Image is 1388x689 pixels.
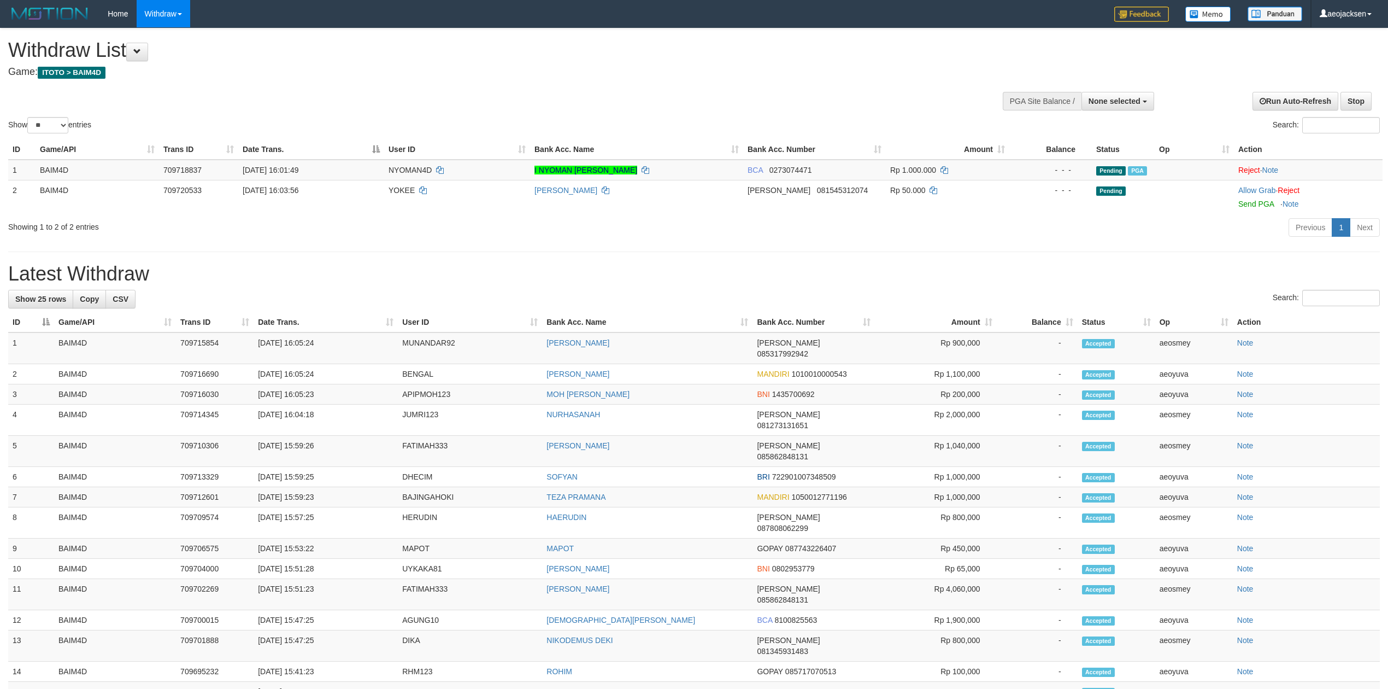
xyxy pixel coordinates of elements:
td: [DATE] 16:04:18 [254,405,398,436]
a: Note [1237,493,1254,501]
a: [PERSON_NAME] [546,441,609,450]
a: Note [1237,370,1254,378]
input: Search: [1302,117,1380,133]
span: Accepted [1082,339,1115,348]
td: - [997,630,1078,662]
a: Note [1237,513,1254,522]
a: [PERSON_NAME] [546,585,609,593]
span: Accepted [1082,370,1115,379]
span: Copy 087743226407 to clipboard [785,544,836,553]
td: FATIMAH333 [398,579,542,610]
td: aeoyuva [1155,539,1233,559]
td: BAIM4D [54,630,176,662]
td: BAIM4D [54,579,176,610]
a: Copy [73,290,106,308]
td: BAIM4D [54,467,176,487]
td: FATIMAH333 [398,436,542,467]
a: Reject [1278,186,1299,195]
td: - [997,610,1078,630]
span: Copy 722901007348509 to clipboard [772,472,836,481]
span: ITOTO > BAIM4D [38,67,105,79]
td: 6 [8,467,54,487]
td: 11 [8,579,54,610]
td: BAIM4D [54,436,176,467]
td: aeoyuva [1155,610,1233,630]
th: Op: activate to sort column ascending [1155,139,1234,160]
span: Accepted [1082,585,1115,594]
span: Copy 0273074471 to clipboard [769,166,812,174]
span: BRI [757,472,769,481]
td: Rp 1,900,000 [875,610,997,630]
a: [PERSON_NAME] [546,564,609,573]
td: 709712601 [176,487,254,507]
span: Accepted [1082,637,1115,646]
td: - [997,559,1078,579]
a: MOH [PERSON_NAME] [546,390,630,399]
span: CSV [113,295,128,303]
td: Rp 450,000 [875,539,997,559]
td: Rp 800,000 [875,630,997,662]
a: Note [1237,410,1254,419]
a: Note [1237,585,1254,593]
td: 709706575 [176,539,254,559]
td: 709709574 [176,507,254,539]
td: aeosmey [1155,436,1233,467]
td: BAIM4D [36,160,159,180]
td: [DATE] 15:59:23 [254,487,398,507]
td: 709700015 [176,610,254,630]
span: BCA [757,616,772,624]
input: Search: [1302,290,1380,306]
span: Copy 0802953779 to clipboard [772,564,815,573]
a: NIKODEMUS DEKI [546,636,613,645]
td: [DATE] 15:51:28 [254,559,398,579]
td: 2 [8,180,36,214]
a: Note [1237,338,1254,347]
a: Note [1237,616,1254,624]
th: Action [1233,312,1380,332]
a: Next [1350,218,1380,237]
a: Note [1262,166,1279,174]
span: Accepted [1082,442,1115,451]
th: Op: activate to sort column ascending [1155,312,1233,332]
span: Copy 1050012771196 to clipboard [792,493,847,501]
a: Stop [1340,92,1372,110]
h1: Latest Withdraw [8,263,1380,285]
td: [DATE] 15:59:25 [254,467,398,487]
td: [DATE] 16:05:24 [254,332,398,364]
span: Copy [80,295,99,303]
button: None selected [1081,92,1154,110]
span: Accepted [1082,390,1115,400]
span: GOPAY [757,667,783,676]
td: BAIM4D [54,559,176,579]
h1: Withdraw List [8,39,914,61]
td: [DATE] 15:47:25 [254,610,398,630]
span: Rp 50.000 [890,186,926,195]
td: MUNANDAR92 [398,332,542,364]
td: - [997,436,1078,467]
th: Game/API: activate to sort column ascending [36,139,159,160]
span: [PERSON_NAME] [757,410,820,419]
span: NYOMAN4D [389,166,432,174]
td: 2 [8,364,54,384]
img: MOTION_logo.png [8,5,91,22]
td: BAIM4D [54,610,176,630]
th: User ID: activate to sort column ascending [384,139,530,160]
td: aeosmey [1155,579,1233,610]
td: Rp 900,000 [875,332,997,364]
img: panduan.png [1248,7,1302,21]
td: DHECIM [398,467,542,487]
span: Copy 081545312074 to clipboard [817,186,868,195]
td: - [997,539,1078,559]
span: MANDIRI [757,493,789,501]
th: ID: activate to sort column descending [8,312,54,332]
td: HERUDIN [398,507,542,539]
td: 7 [8,487,54,507]
td: aeosmey [1155,507,1233,539]
a: MAPOT [546,544,574,553]
span: Show 25 rows [15,295,66,303]
td: 3 [8,384,54,405]
th: Trans ID: activate to sort column ascending [159,139,238,160]
th: Amount: activate to sort column ascending [875,312,997,332]
td: APIPMOH123 [398,384,542,405]
span: BNI [757,390,769,399]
